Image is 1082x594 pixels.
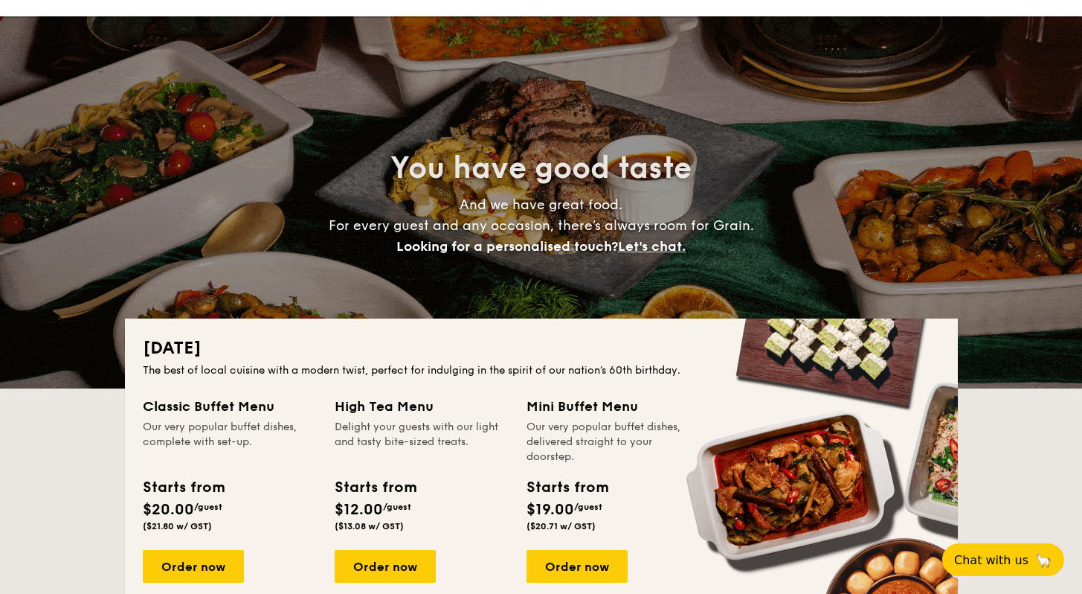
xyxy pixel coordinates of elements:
[526,476,608,499] div: Starts from
[942,543,1064,576] button: Chat with us🦙
[390,150,692,186] span: You have good taste
[143,363,940,378] div: The best of local cuisine with a modern twist, perfect for indulging in the spirit of our nation’...
[335,420,509,464] div: Delight your guests with our light and tasty bite-sized treats.
[526,420,701,464] div: Our very popular buffet dishes, delivered straight to your doorstep.
[954,553,1028,567] span: Chat with us
[143,476,224,499] div: Starts from
[1034,552,1052,569] span: 🦙
[143,550,244,583] div: Order now
[335,476,416,499] div: Starts from
[335,396,509,417] div: High Tea Menu
[396,238,618,255] span: Looking for a personalised touch?
[143,521,212,531] span: ($21.80 w/ GST)
[335,501,383,519] span: $12.00
[143,336,940,360] h2: [DATE]
[526,550,628,583] div: Order now
[143,501,194,519] span: $20.00
[383,502,411,512] span: /guest
[329,197,754,255] span: And we have great food. For every guest and any occasion, there’s always room for Grain.
[335,521,404,531] span: ($13.08 w/ GST)
[143,396,317,417] div: Classic Buffet Menu
[526,501,574,519] span: $19.00
[194,502,222,512] span: /guest
[574,502,602,512] span: /guest
[526,396,701,417] div: Mini Buffet Menu
[526,521,596,531] span: ($20.71 w/ GST)
[335,550,436,583] div: Order now
[143,420,317,464] div: Our very popular buffet dishes, complete with set-up.
[618,238,686,255] span: Let's chat.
